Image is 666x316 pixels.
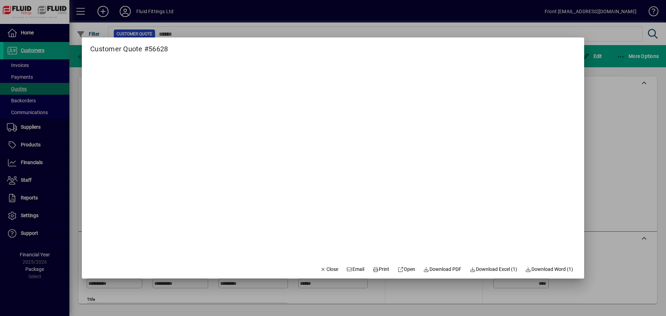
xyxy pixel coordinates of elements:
[470,266,517,273] span: Download Excel (1)
[347,266,365,273] span: Email
[373,266,389,273] span: Print
[421,263,464,276] a: Download PDF
[320,266,338,273] span: Close
[398,266,415,273] span: Open
[370,263,392,276] button: Print
[395,263,418,276] a: Open
[424,266,462,273] span: Download PDF
[526,266,573,273] span: Download Word (1)
[82,37,176,54] h2: Customer Quote #56628
[467,263,520,276] button: Download Excel (1)
[317,263,341,276] button: Close
[523,263,576,276] button: Download Word (1)
[344,263,367,276] button: Email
